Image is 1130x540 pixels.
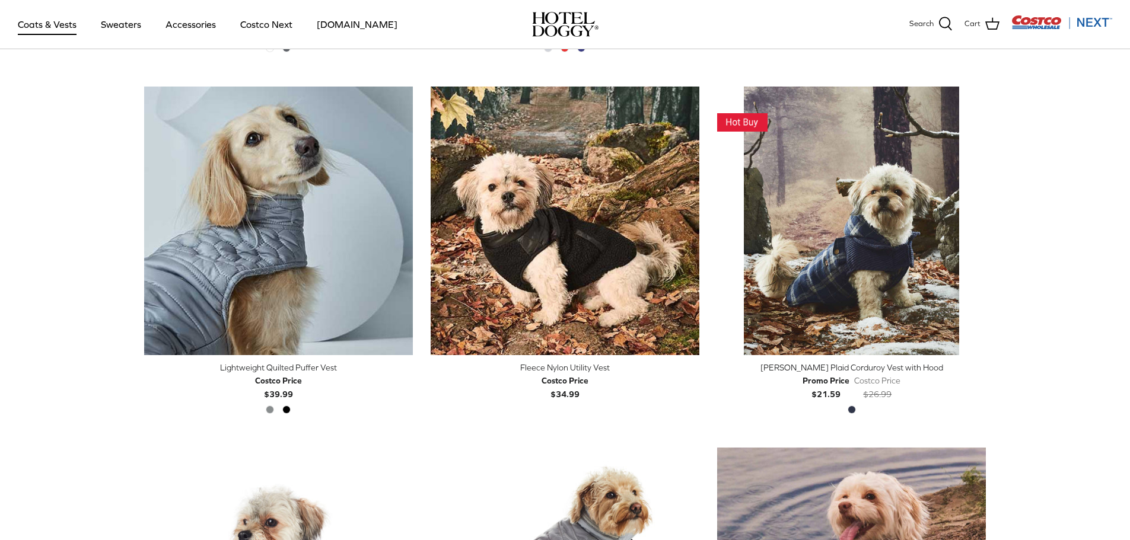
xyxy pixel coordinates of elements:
[803,374,849,398] b: $21.59
[717,361,986,374] div: [PERSON_NAME] Plaid Corduroy Vest with Hood
[803,374,849,387] div: Promo Price
[542,374,588,398] b: $34.99
[255,374,302,398] b: $39.99
[230,4,303,44] a: Costco Next
[909,18,934,30] span: Search
[965,17,1000,32] a: Cart
[965,18,981,30] span: Cart
[717,113,768,132] img: This Item Is A Hot Buy! Get it While the Deal is Good!
[431,361,699,401] a: Fleece Nylon Utility Vest Costco Price$34.99
[909,17,953,32] a: Search
[306,4,408,44] a: [DOMAIN_NAME]
[144,361,413,374] div: Lightweight Quilted Puffer Vest
[431,87,699,355] a: Fleece Nylon Utility Vest
[431,361,699,374] div: Fleece Nylon Utility Vest
[863,389,892,399] s: $26.99
[854,374,900,387] div: Costco Price
[532,12,599,37] img: hoteldoggycom
[7,4,87,44] a: Coats & Vests
[717,87,986,355] a: Melton Plaid Corduroy Vest with Hood
[144,87,413,355] a: Lightweight Quilted Puffer Vest
[90,4,152,44] a: Sweaters
[144,361,413,401] a: Lightweight Quilted Puffer Vest Costco Price$39.99
[255,374,302,387] div: Costco Price
[717,361,986,401] a: [PERSON_NAME] Plaid Corduroy Vest with Hood Promo Price$21.59 Costco Price$26.99
[1011,23,1112,31] a: Visit Costco Next
[532,12,599,37] a: hoteldoggy.com hoteldoggycom
[1011,15,1112,30] img: Costco Next
[155,4,227,44] a: Accessories
[542,374,588,387] div: Costco Price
